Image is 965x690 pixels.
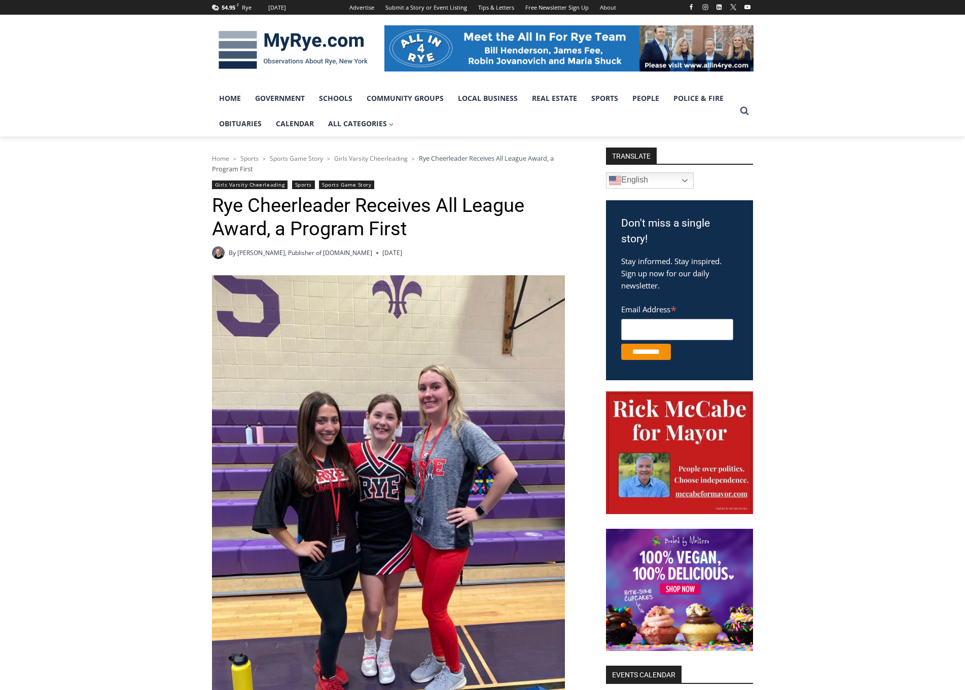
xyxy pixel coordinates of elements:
[606,148,657,164] strong: TRANSLATE
[212,86,735,137] nav: Primary Navigation
[621,215,738,247] h3: Don't miss a single story!
[212,111,269,136] a: Obituaries
[268,3,286,12] div: [DATE]
[222,4,235,11] span: 54.95
[666,86,731,111] a: Police & Fire
[713,1,725,13] a: Linkedin
[240,154,259,163] a: Sports
[237,2,239,8] span: F
[212,194,580,240] h1: Rye Cheerleader Receives All League Award, a Program First
[327,155,330,162] span: >
[312,86,360,111] a: Schools
[292,180,315,189] a: Sports
[606,172,694,189] a: English
[621,299,733,317] label: Email Address
[212,153,580,174] nav: Breadcrumbs
[212,86,248,111] a: Home
[212,246,225,259] a: Author image
[606,391,753,514] img: McCabe for Mayor
[360,86,451,111] a: Community Groups
[334,154,408,163] a: Girls Varsity Cheerleading
[606,529,753,651] img: Baked by Melissa
[237,248,372,257] a: [PERSON_NAME], Publisher of [DOMAIN_NAME]
[609,174,621,187] img: en
[525,86,584,111] a: Real Estate
[727,1,739,13] a: X
[685,1,697,13] a: Facebook
[212,154,229,163] a: Home
[229,248,236,258] span: By
[741,1,754,13] a: YouTube
[212,24,374,77] img: MyRye.com
[212,154,554,173] span: Rye Cheerleader Receives All League Award, a Program First
[382,248,402,258] time: [DATE]
[328,118,394,129] span: All Categories
[625,86,666,111] a: People
[321,111,401,136] a: All Categories
[584,86,625,111] a: Sports
[233,155,236,162] span: >
[269,111,321,136] a: Calendar
[451,86,525,111] a: Local Business
[212,180,288,189] a: Girls Varsity Cheerleading
[412,155,415,162] span: >
[242,3,252,12] div: Rye
[319,180,374,189] a: Sports Game Story
[270,154,323,163] a: Sports Game Story
[621,255,738,292] p: Stay informed. Stay inspired. Sign up now for our daily newsletter.
[263,155,266,162] span: >
[699,1,711,13] a: Instagram
[384,25,754,71] img: All in for Rye
[248,86,312,111] a: Government
[606,666,682,683] h2: Events Calendar
[735,102,754,120] button: View Search Form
